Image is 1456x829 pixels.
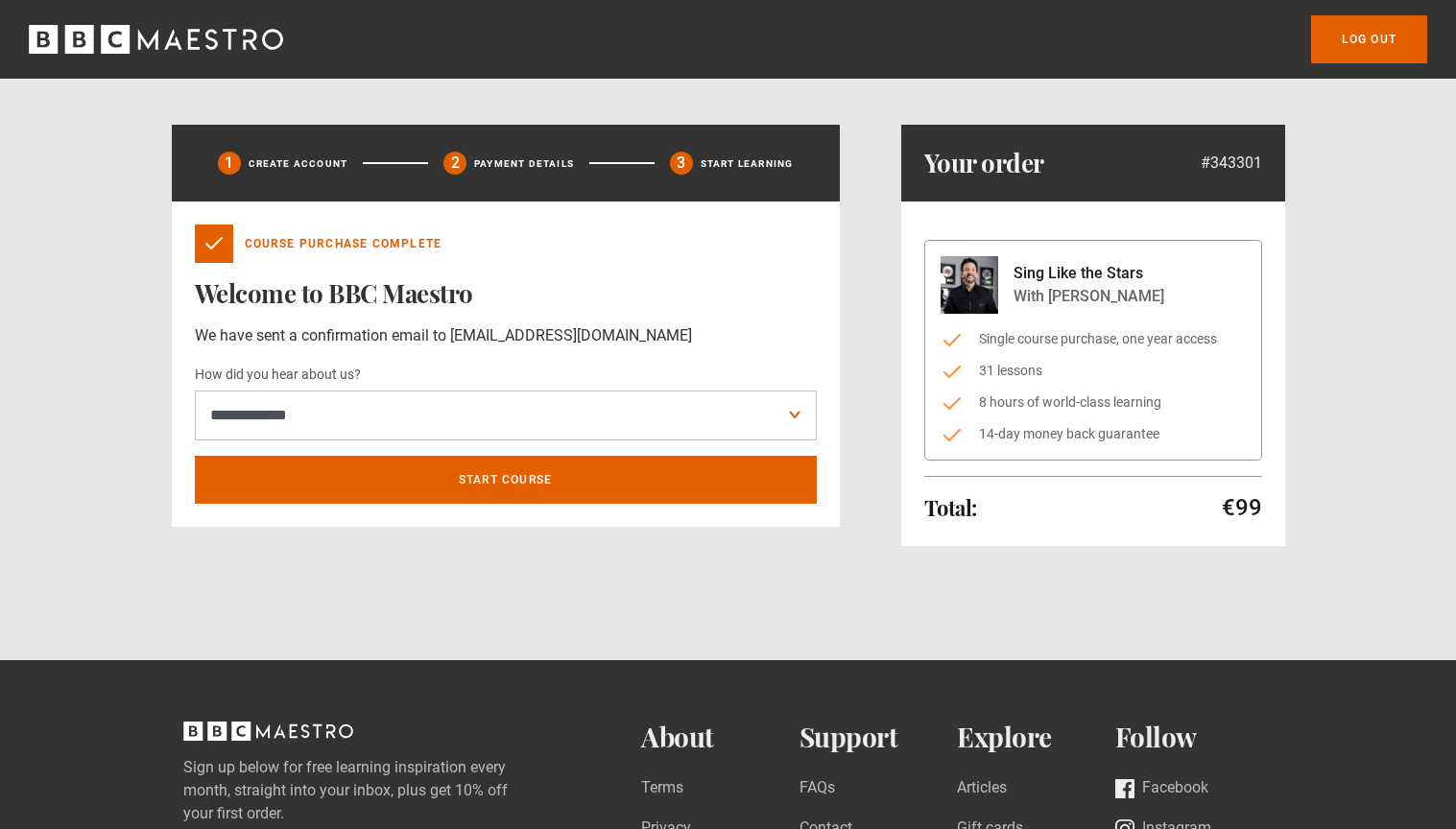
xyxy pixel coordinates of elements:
p: We have sent a confirmation email to [EMAIL_ADDRESS][DOMAIN_NAME] [195,324,817,347]
svg: BBC Maestro, back to top [183,722,353,741]
a: Articles [957,776,1007,802]
h1: Welcome to BBC Maestro [195,278,817,309]
p: Start learning [701,156,794,171]
div: 1 [218,152,241,175]
h2: Explore [957,722,1115,753]
p: Sing Like the Stars [1014,262,1164,285]
a: BBC Maestro, back to top [183,728,353,746]
p: #343301 [1201,152,1262,175]
svg: BBC Maestro [29,25,283,54]
h2: Follow [1115,722,1274,753]
p: €99 [1222,492,1262,523]
p: Create Account [249,156,348,171]
a: Log out [1311,15,1427,63]
label: Sign up below for free learning inspiration every month, straight into your inbox, plus get 10% o... [183,756,565,825]
a: Facebook [1115,776,1208,802]
li: Single course purchase, one year access [941,329,1246,349]
p: Payment details [474,156,574,171]
a: Start course [195,456,817,504]
label: How did you hear about us? [195,364,361,387]
a: FAQs [800,776,835,802]
div: 3 [670,152,693,175]
a: Terms [641,776,683,802]
p: With [PERSON_NAME] [1014,285,1164,308]
h1: Your order [924,148,1044,178]
h2: Total: [924,496,977,519]
li: 14-day money back guarantee [941,424,1246,444]
h2: Support [800,722,958,753]
h2: About [641,722,800,753]
p: Course Purchase Complete [245,235,442,252]
div: 2 [443,152,466,175]
li: 31 lessons [941,361,1246,381]
li: 8 hours of world-class learning [941,392,1246,413]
